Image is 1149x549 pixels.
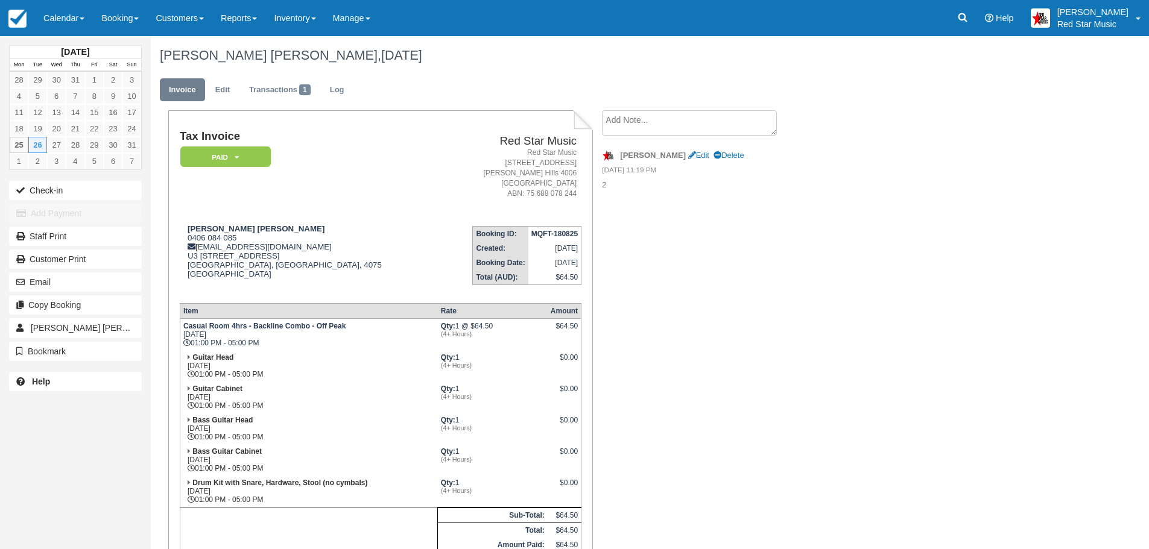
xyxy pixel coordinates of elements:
[32,377,50,386] b: Help
[441,456,545,463] em: (4+ Hours)
[122,88,141,104] a: 10
[438,303,548,318] th: Rate
[528,270,581,285] td: $64.50
[10,58,28,72] th: Mon
[104,137,122,153] a: 30
[240,78,320,102] a: Transactions1
[1057,6,1128,18] p: [PERSON_NAME]
[551,416,578,434] div: $0.00
[9,181,142,200] button: Check-in
[548,522,581,538] td: $64.50
[28,121,47,137] a: 19
[180,146,271,168] em: Paid
[66,137,84,153] a: 28
[122,104,141,121] a: 17
[47,104,66,121] a: 13
[180,146,267,168] a: Paid
[446,148,577,199] address: Red Star Music [STREET_ADDRESS] [PERSON_NAME] Hills 4006 [GEOGRAPHIC_DATA] ABN: 75 688 078 244
[996,13,1014,23] span: Help
[548,303,581,318] th: Amount
[438,413,548,444] td: 1
[183,322,346,330] strong: Casual Room 4hrs - Backline Combo - Off Peak
[180,475,437,507] td: [DATE] 01:00 PM - 05:00 PM
[122,153,141,169] a: 7
[441,384,455,393] strong: Qty
[441,416,455,424] strong: Qty
[473,256,528,270] th: Booking Date:
[602,180,805,191] p: 2
[551,478,578,497] div: $0.00
[438,522,548,538] th: Total:
[180,303,437,318] th: Item
[47,137,66,153] a: 27
[8,10,27,28] img: checkfront-main-nav-mini-logo.png
[85,58,104,72] th: Fri
[10,88,28,104] a: 4
[28,88,47,104] a: 5
[602,165,805,178] em: [DATE] 11:19 PM
[10,137,28,153] a: 25
[28,58,47,72] th: Tue
[10,72,28,88] a: 28
[180,318,437,350] td: [DATE] 01:00 PM - 05:00 PM
[1057,18,1128,30] p: Red Star Music
[441,478,455,487] strong: Qty
[441,393,545,400] em: (4+ Hours)
[47,121,66,137] a: 20
[28,72,47,88] a: 29
[10,153,28,169] a: 1
[104,72,122,88] a: 2
[473,226,528,241] th: Booking ID:
[446,135,577,148] h2: Red Star Music
[104,58,122,72] th: Sat
[160,78,205,102] a: Invoice
[531,230,578,238] strong: MQFT-180825
[528,256,581,270] td: [DATE]
[66,104,84,121] a: 14
[104,104,122,121] a: 16
[66,58,84,72] th: Thu
[85,121,104,137] a: 22
[441,353,455,362] strong: Qty
[85,104,104,121] a: 15
[9,204,142,223] button: Add Payment
[551,447,578,465] div: $0.00
[160,48,1004,63] h1: [PERSON_NAME] [PERSON_NAME],
[192,416,253,424] strong: Bass Guitar Head
[9,318,142,337] a: [PERSON_NAME] [PERSON_NAME]
[548,507,581,522] td: $64.50
[122,72,141,88] a: 3
[441,322,455,330] strong: Qty
[438,507,548,522] th: Sub-Total:
[47,58,66,72] th: Wed
[441,330,545,337] em: (4+ Hours)
[66,121,84,137] a: 21
[66,88,84,104] a: 7
[104,88,122,104] a: 9
[28,137,47,153] a: 26
[441,362,545,369] em: (4+ Hours)
[104,121,122,137] a: 23
[192,478,367,487] strong: Drum Kit with Snare, Hardware, Stool (no cymbals)
[61,47,89,57] strong: [DATE]
[473,241,528,256] th: Created:
[9,295,142,315] button: Copy Booking
[9,372,142,391] a: Help
[441,487,545,494] em: (4+ Hours)
[192,353,233,362] strong: Guitar Head
[104,153,122,169] a: 6
[321,78,353,102] a: Log
[180,224,441,293] div: 0406 084 085 [EMAIL_ADDRESS][DOMAIN_NAME] U3 [STREET_ADDRESS] [GEOGRAPHIC_DATA], [GEOGRAPHIC_DATA...
[299,84,311,95] span: 1
[85,153,104,169] a: 5
[10,121,28,137] a: 18
[206,78,239,102] a: Edit
[10,104,28,121] a: 11
[122,121,141,137] a: 24
[9,272,142,292] button: Email
[441,424,545,431] em: (4+ Hours)
[192,384,242,393] strong: Guitar Cabinet
[122,137,141,153] a: 31
[192,447,262,456] strong: Bass Guitar Cabinet
[47,153,66,169] a: 3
